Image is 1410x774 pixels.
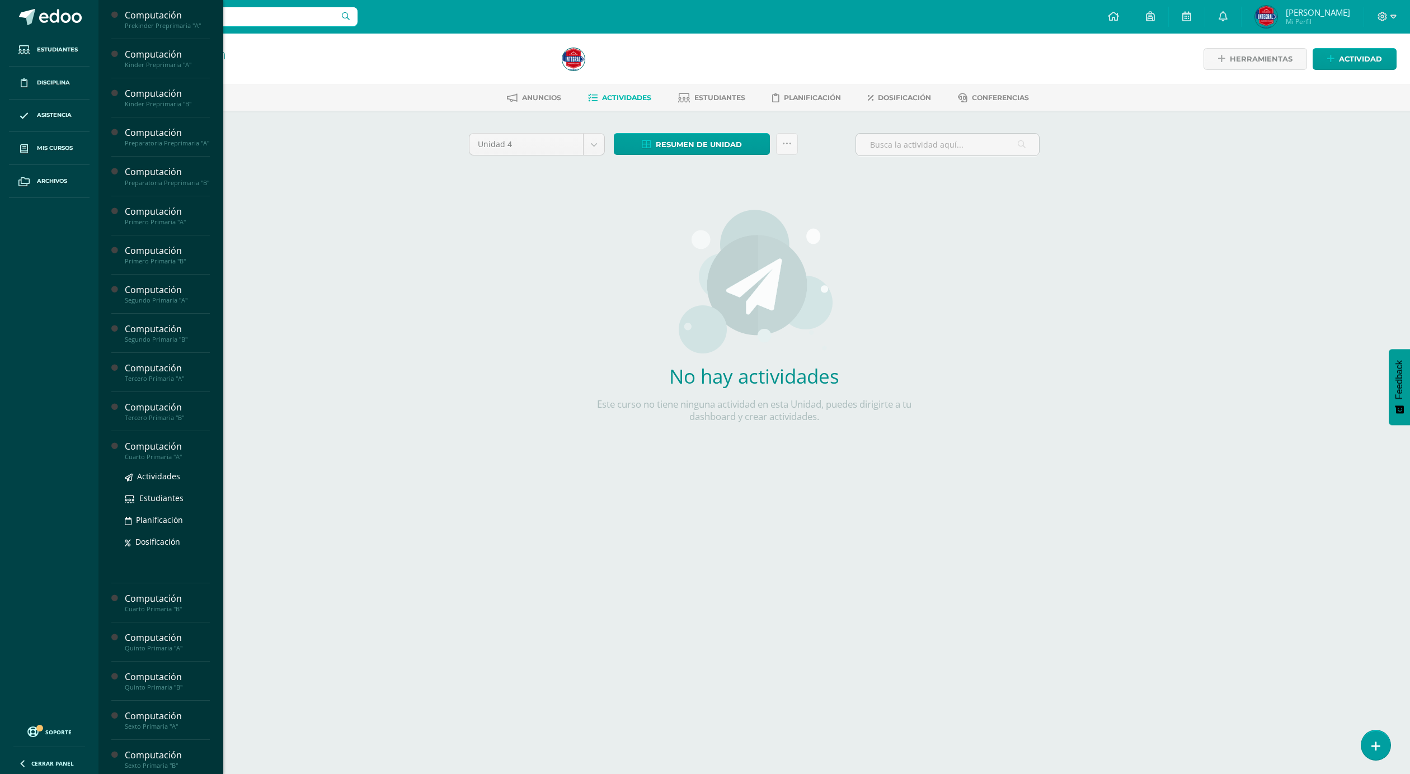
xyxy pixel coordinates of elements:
[125,453,210,461] div: Cuarto Primaria "A"
[856,134,1039,155] input: Busca la actividad aquí...
[125,749,210,762] div: Computación
[694,93,745,102] span: Estudiantes
[125,323,210,343] a: ComputaciónSegundo Primaria "B"
[37,177,67,186] span: Archivos
[469,134,604,155] a: Unidad 4
[125,762,210,770] div: Sexto Primaria "B"
[125,48,210,61] div: Computación
[1230,49,1292,69] span: Herramientas
[9,34,90,67] a: Estudiantes
[125,139,210,147] div: Preparatoria Preprimaria "A"
[125,22,210,30] div: Prekinder Preprimaria "A"
[478,134,575,155] span: Unidad 4
[1255,6,1277,28] img: 6567dd4201f82c4dcbe86bc0297fb11a.png
[9,165,90,198] a: Archivos
[125,179,210,187] div: Preparatoria Preprimaria "B"
[125,284,210,304] a: ComputaciónSegundo Primaria "A"
[125,9,210,30] a: ComputaciónPrekinder Preprimaria "A"
[125,336,210,343] div: Segundo Primaria "B"
[1389,349,1410,425] button: Feedback - Mostrar encuesta
[589,363,919,389] h2: No hay actividades
[125,440,210,461] a: ComputaciónCuarto Primaria "A"
[125,296,210,304] div: Segundo Primaria "A"
[125,166,210,186] a: ComputaciónPreparatoria Preprimaria "B"
[125,644,210,652] div: Quinto Primaria "A"
[125,492,210,504] a: Estudiantes
[125,723,210,730] div: Sexto Primaria "A"
[45,728,72,736] span: Soporte
[37,144,73,153] span: Mis cursos
[589,398,919,423] p: Este curso no tiene ninguna actividad en esta Unidad, puedes dirigirte a tu dashboard y crear act...
[125,470,210,483] a: Actividades
[125,323,210,336] div: Computación
[958,89,1029,107] a: Conferencias
[125,362,210,383] a: ComputaciónTercero Primaria "A"
[125,205,210,218] div: Computación
[507,89,561,107] a: Anuncios
[125,592,210,613] a: ComputaciónCuarto Primaria "B"
[125,126,210,147] a: ComputaciónPreparatoria Preprimaria "A"
[125,87,210,108] a: ComputaciónKinder Preprimaria "B"
[125,244,210,265] a: ComputaciónPrimero Primaria "B"
[784,93,841,102] span: Planificación
[125,61,210,69] div: Kinder Preprimaria "A"
[136,515,183,525] span: Planificación
[1286,7,1350,18] span: [PERSON_NAME]
[1313,48,1397,70] a: Actividad
[588,89,651,107] a: Actividades
[125,375,210,383] div: Tercero Primaria "A"
[125,401,210,422] a: ComputaciónTercero Primaria "B"
[125,126,210,139] div: Computación
[1394,360,1404,399] span: Feedback
[125,683,210,691] div: Quinto Primaria "B"
[125,592,210,605] div: Computación
[772,89,841,107] a: Planificación
[125,401,210,414] div: Computación
[125,205,210,226] a: ComputaciónPrimero Primaria "A"
[13,724,85,739] a: Soporte
[37,45,78,54] span: Estudiantes
[675,209,834,354] img: activities.png
[125,710,210,730] a: ComputaciónSexto Primaria "A"
[125,414,210,422] div: Tercero Primaria "B"
[135,536,180,547] span: Dosificación
[878,93,931,102] span: Dosificación
[125,513,210,526] a: Planificación
[125,710,210,723] div: Computación
[125,218,210,226] div: Primero Primaria "A"
[125,535,210,548] a: Dosificación
[125,749,210,770] a: ComputaciónSexto Primaria "B"
[139,493,184,503] span: Estudiantes
[31,759,74,767] span: Cerrar panel
[141,62,549,72] div: Sexto Primaria 'B'
[562,48,585,70] img: 6567dd4201f82c4dcbe86bc0297fb11a.png
[9,132,90,165] a: Mis cursos
[125,166,210,178] div: Computación
[1339,49,1382,69] span: Actividad
[125,100,210,108] div: Kinder Preprimaria "B"
[125,631,210,652] a: ComputaciónQuinto Primaria "A"
[125,244,210,257] div: Computación
[106,7,358,26] input: Busca un usuario...
[522,93,561,102] span: Anuncios
[1204,48,1307,70] a: Herramientas
[125,440,210,453] div: Computación
[125,362,210,375] div: Computación
[125,257,210,265] div: Primero Primaria "B"
[37,111,72,120] span: Asistencia
[602,93,651,102] span: Actividades
[125,87,210,100] div: Computación
[125,284,210,296] div: Computación
[656,134,742,155] span: Resumen de unidad
[614,133,770,155] a: Resumen de unidad
[9,100,90,133] a: Asistencia
[9,67,90,100] a: Disciplina
[868,89,931,107] a: Dosificación
[141,46,549,62] h1: Computación
[37,78,70,87] span: Disciplina
[125,48,210,69] a: ComputaciónKinder Preprimaria "A"
[125,631,210,644] div: Computación
[125,671,210,683] div: Computación
[125,605,210,613] div: Cuarto Primaria "B"
[1286,17,1350,26] span: Mi Perfil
